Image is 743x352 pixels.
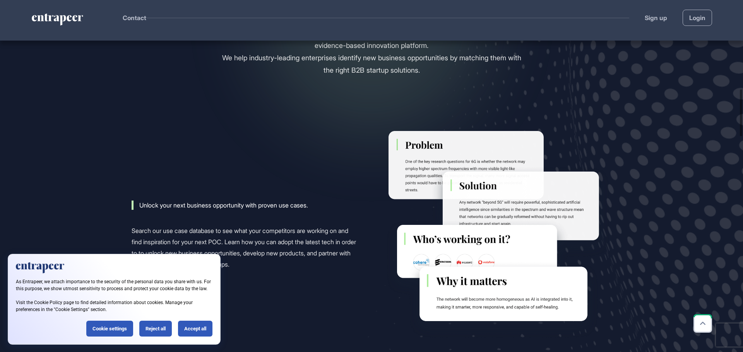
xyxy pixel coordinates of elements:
div: Search our use case database to see what your competitors are working on and find inspiration for... [132,225,358,270]
a: Sign up [645,13,667,22]
button: Contact [123,13,146,23]
a: entrapeer-logo [31,14,84,28]
img: illustration of problem solution cards [385,131,611,340]
div: Unlock your next business opportunity with proven use cases. [132,201,308,210]
div: Because they don’t have enough proof to justify risky investments in new technologies, let alone ... [222,14,522,77]
a: Login [683,10,712,26]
